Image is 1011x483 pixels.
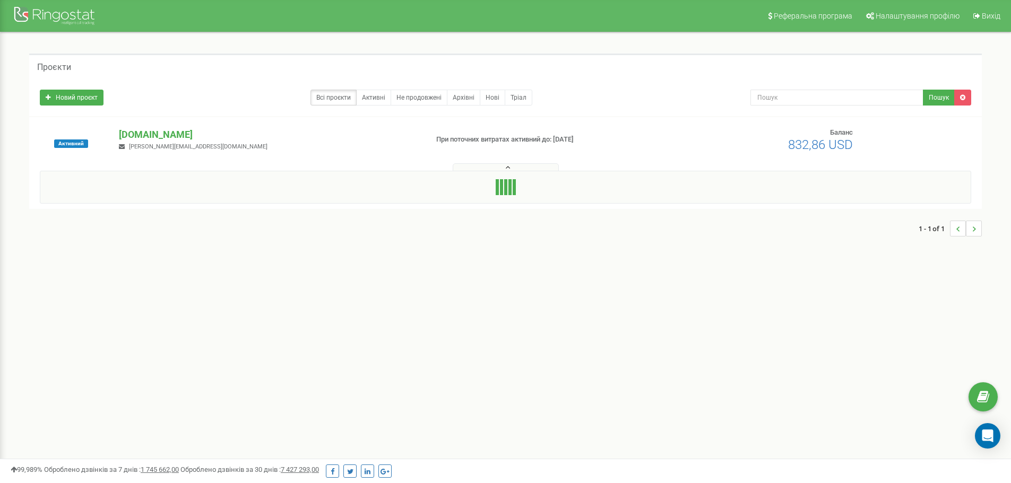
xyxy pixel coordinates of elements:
span: 832,86 USD [788,137,853,152]
button: Пошук [923,90,955,106]
span: Активний [54,139,88,148]
a: Нові [480,90,505,106]
u: 1 745 662,00 [141,466,179,473]
span: Оброблено дзвінків за 7 днів : [44,466,179,473]
input: Пошук [750,90,923,106]
span: 99,989% [11,466,42,473]
div: Open Intercom Messenger [975,423,1000,449]
u: 7 427 293,00 [281,466,319,473]
a: Всі проєкти [310,90,357,106]
h5: Проєкти [37,63,71,72]
a: Активні [356,90,391,106]
span: Вихід [982,12,1000,20]
a: Новий проєкт [40,90,103,106]
nav: ... [919,210,982,247]
p: При поточних витратах активний до: [DATE] [436,135,657,145]
a: Не продовжені [391,90,447,106]
p: [DOMAIN_NAME] [119,128,419,142]
span: Налаштування профілю [876,12,960,20]
span: Оброблено дзвінків за 30 днів : [180,466,319,473]
span: Реферальна програма [774,12,852,20]
a: Тріал [505,90,532,106]
a: Архівні [447,90,480,106]
span: Баланс [830,128,853,136]
span: 1 - 1 of 1 [919,221,950,236]
span: [PERSON_NAME][EMAIL_ADDRESS][DOMAIN_NAME] [129,143,267,150]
